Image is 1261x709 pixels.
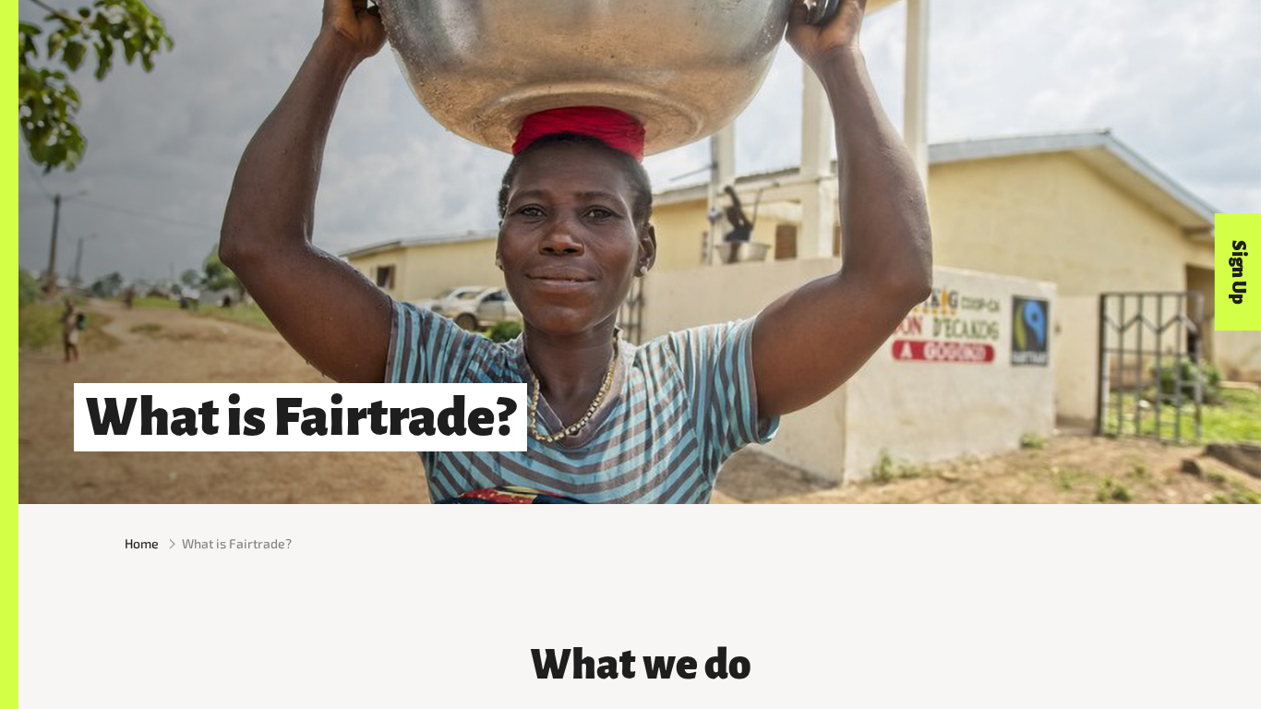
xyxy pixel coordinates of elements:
a: Home [125,534,159,553]
h3: What we do [388,643,892,688]
span: What is Fairtrade? [182,534,292,553]
h1: What is Fairtrade? [74,383,527,451]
